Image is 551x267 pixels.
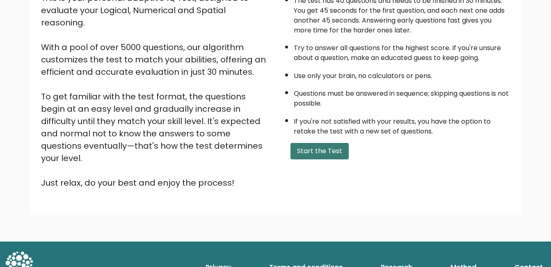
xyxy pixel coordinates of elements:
li: Try to answer all questions for the highest score. If you're unsure about a question, make an edu... [294,39,510,63]
li: If you're not satisfied with your results, you have the option to retake the test with a new set ... [294,113,510,136]
button: Start the Test [290,143,349,159]
li: Use only your brain, no calculators or pens. [294,67,510,81]
li: Questions must be answered in sequence; skipping questions is not possible. [294,85,510,108]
